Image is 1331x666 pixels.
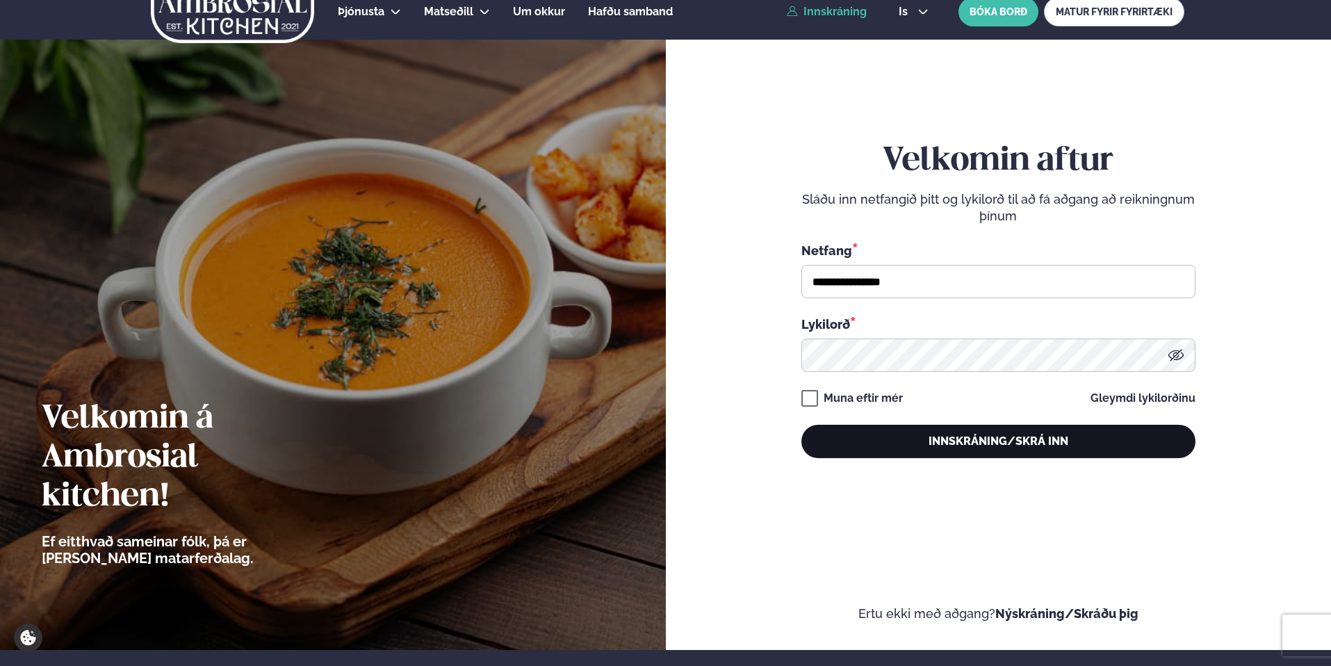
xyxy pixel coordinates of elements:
p: Sláðu inn netfangið þitt og lykilorð til að fá aðgang að reikningnum þínum [801,191,1195,225]
span: is [899,6,912,17]
p: Ef eitthvað sameinar fólk, þá er [PERSON_NAME] matarferðalag. [42,533,330,567]
span: Um okkur [513,5,565,18]
button: Innskráning/Skrá inn [801,425,1195,458]
a: Innskráning [787,6,867,18]
h2: Velkomin aftur [801,142,1195,181]
a: Matseðill [424,3,473,20]
p: Ertu ekki með aðgang? [708,606,1290,622]
h2: Velkomin á Ambrosial kitchen! [42,400,330,517]
button: is [888,6,940,17]
a: Um okkur [513,3,565,20]
span: Hafðu samband [588,5,673,18]
a: Nýskráning/Skráðu þig [995,606,1138,621]
span: Þjónusta [338,5,384,18]
div: Lykilorð [801,315,1195,333]
a: Hafðu samband [588,3,673,20]
a: Gleymdi lykilorðinu [1091,393,1195,404]
span: Matseðill [424,5,473,18]
a: Þjónusta [338,3,384,20]
div: Netfang [801,241,1195,259]
a: Cookie settings [14,624,42,652]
